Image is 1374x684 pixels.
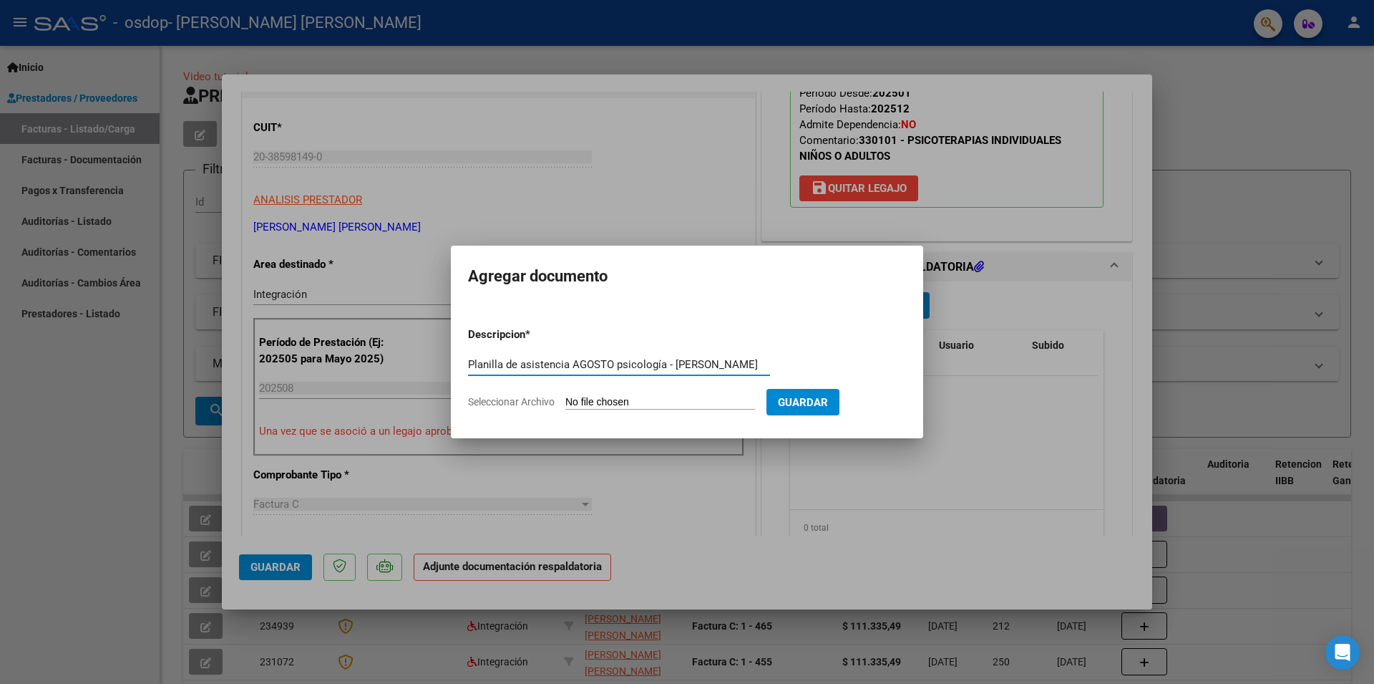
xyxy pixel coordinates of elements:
span: Seleccionar Archivo [468,396,555,408]
p: Descripcion [468,327,600,343]
button: Guardar [766,389,839,415]
div: Open Intercom Messenger [1325,635,1360,670]
h2: Agregar documento [468,263,906,290]
span: Guardar [778,396,828,409]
